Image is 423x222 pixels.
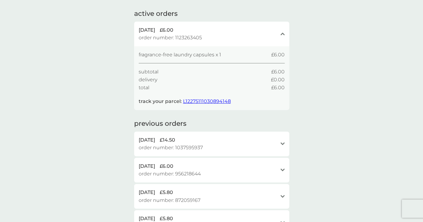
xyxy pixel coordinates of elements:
span: £6.00 [160,162,173,170]
span: order number: 1123263405 [139,34,202,42]
span: £6.00 [160,26,173,34]
span: £14.50 [160,136,175,144]
span: £0.00 [271,76,285,84]
span: total [139,84,149,92]
span: £6.00 [271,68,285,76]
span: order number: 956218644 [139,170,201,178]
h2: previous orders [134,119,186,129]
span: £5.80 [160,189,173,196]
span: fragrance-free laundry capsules x 1 [139,51,221,59]
p: track your parcel: [139,97,231,105]
span: order number: 1037595937 [139,144,203,152]
span: delivery [139,76,157,84]
span: [DATE] [139,162,155,170]
h2: active orders [134,9,178,19]
span: [DATE] [139,26,155,34]
a: L12275111030894148 [183,98,231,104]
span: [DATE] [139,189,155,196]
span: subtotal [139,68,158,76]
span: £6.00 [271,51,285,59]
span: £6.00 [271,84,285,92]
span: [DATE] [139,136,155,144]
span: order number: 872059167 [139,196,200,204]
